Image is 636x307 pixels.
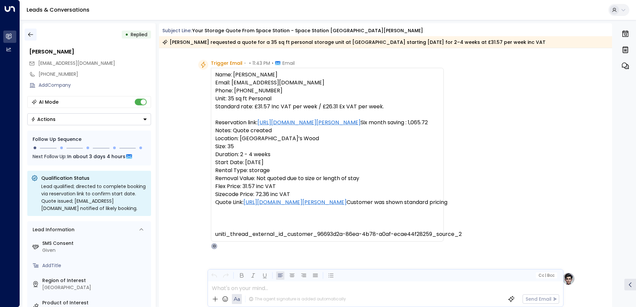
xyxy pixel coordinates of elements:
div: AddCompany [39,82,151,89]
div: Lead qualified; directed to complete booking via reservation link to confirm start date. Quote is... [41,183,147,212]
div: [PERSON_NAME] requested a quote for a 35 sq ft personal storage unit at [GEOGRAPHIC_DATA] startin... [162,39,546,46]
div: Lead Information [30,226,75,233]
a: Leads & Conversations [27,6,89,14]
span: • [244,60,246,66]
div: Next Follow Up: [33,153,146,160]
div: AI Mode [39,99,59,105]
span: | [545,273,546,278]
span: [EMAIL_ADDRESS][DOMAIN_NAME] [38,60,115,66]
div: O [211,243,218,250]
div: The agent signature is added automatically [249,296,346,302]
div: [GEOGRAPHIC_DATA] [42,284,148,291]
div: AddTitle [42,262,148,269]
img: profile-logo.png [562,272,575,285]
span: Email [282,60,295,66]
div: [PERSON_NAME] [29,48,151,56]
button: Cc|Bcc [536,272,557,279]
div: Follow Up Sequence [33,136,146,143]
span: Subject Line: [162,27,192,34]
button: Undo [210,271,218,280]
a: [URL][DOMAIN_NAME][PERSON_NAME] [257,119,361,127]
div: [PHONE_NUMBER] [39,71,151,78]
span: • [272,60,273,66]
label: Product of Interest [42,299,148,306]
p: Qualification Status [41,175,147,181]
div: Actions [31,116,56,122]
span: matheaka@live.no [38,60,115,67]
span: Replied [131,31,147,38]
div: Button group with a nested menu [27,113,151,125]
a: [URL][DOMAIN_NAME][PERSON_NAME] [243,198,347,206]
span: In about 3 days 4 hours [67,153,125,160]
button: Redo [222,271,230,280]
div: Given [42,247,148,254]
label: Region of Interest [42,277,148,284]
span: Trigger Email [211,60,242,66]
pre: Name: [PERSON_NAME] Email: [EMAIL_ADDRESS][DOMAIN_NAME] Phone: [PHONE_NUMBER] Unit: 35 sq ft Pers... [215,71,439,238]
div: Your storage quote from Space Station - Space Station [GEOGRAPHIC_DATA][PERSON_NAME] [192,27,423,34]
div: • [125,29,128,41]
label: SMS Consent [42,240,148,247]
span: Cc Bcc [538,273,554,278]
button: Actions [27,113,151,125]
span: • [249,60,251,66]
span: 11:43 PM [252,60,270,66]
